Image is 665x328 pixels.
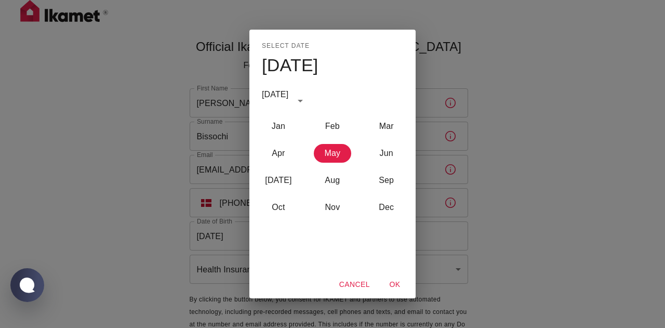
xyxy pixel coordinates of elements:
[335,275,374,294] button: Cancel
[314,117,351,136] button: February
[314,198,351,217] button: November
[314,171,351,190] button: August
[368,171,405,190] button: September
[260,171,297,190] button: July
[368,198,405,217] button: December
[378,275,411,294] button: OK
[262,38,310,55] span: Select date
[262,88,288,101] div: [DATE]
[291,92,309,110] button: calendar view is open, switch to year view
[260,117,297,136] button: January
[368,117,405,136] button: March
[260,198,297,217] button: October
[314,144,351,163] button: May
[368,144,405,163] button: June
[260,144,297,163] button: April
[262,55,318,76] h4: [DATE]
